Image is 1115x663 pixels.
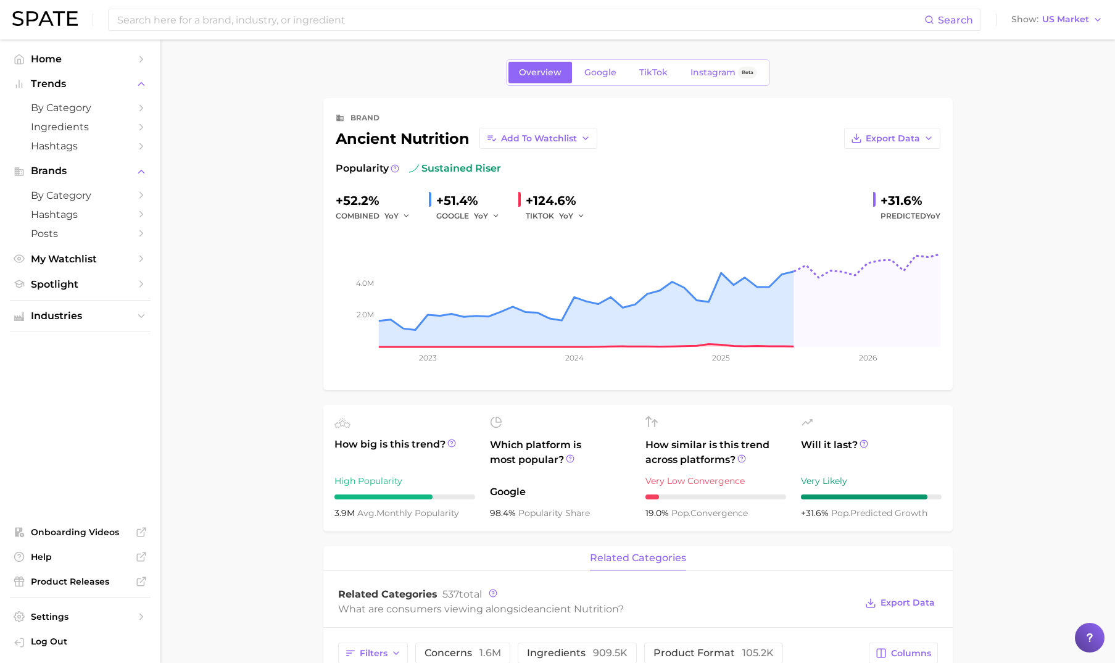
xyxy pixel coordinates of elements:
[742,647,774,659] span: 105.2k
[593,647,628,659] span: 909.5k
[10,186,151,205] a: by Category
[10,162,151,180] button: Brands
[519,67,562,78] span: Overview
[31,527,130,538] span: Onboarding Videos
[671,507,690,519] abbr: popularity index
[801,473,942,488] div: Very Likely
[31,53,130,65] span: Home
[31,78,130,90] span: Trends
[518,507,590,519] span: popularity share
[490,438,631,478] span: Which platform is most popular?
[10,307,151,325] button: Industries
[527,648,628,658] span: ingredients
[31,190,130,201] span: by Category
[645,438,786,467] span: How similar is this trend across platforms?
[334,494,475,499] div: 7 / 10
[10,117,151,136] a: Ingredients
[31,253,130,265] span: My Watchlist
[645,473,786,488] div: Very Low Convergence
[425,648,501,658] span: concerns
[31,278,130,290] span: Spotlight
[891,648,931,659] span: Columns
[31,551,130,562] span: Help
[10,632,151,653] a: Log out. Currently logged in with e-mail raj@netrush.com.
[338,588,437,600] span: Related Categories
[384,209,411,223] button: YoY
[336,209,419,223] div: combined
[584,67,616,78] span: Google
[653,648,774,658] span: product format
[629,62,678,83] a: TikTok
[1011,16,1038,23] span: Show
[474,211,488,221] span: YoY
[1008,12,1106,28] button: ShowUS Market
[858,353,876,362] tspan: 2026
[31,209,130,220] span: Hashtags
[712,353,730,362] tspan: 2025
[31,636,141,647] span: Log Out
[866,133,920,144] span: Export Data
[338,601,856,617] div: What are consumers viewing alongside ?
[336,128,597,149] div: ancient nutrition
[1042,16,1089,23] span: US Market
[526,209,594,223] div: TIKTOK
[479,128,597,149] button: Add to Watchlist
[336,161,389,176] span: Popularity
[10,607,151,626] a: Settings
[436,191,508,211] div: +51.4%
[31,228,130,240] span: Posts
[12,11,78,26] img: SPATE
[645,507,671,519] span: 19.0%
[501,133,577,144] span: Add to Watchlist
[559,211,573,221] span: YoY
[10,98,151,117] a: by Category
[384,211,399,221] span: YoY
[31,102,130,114] span: by Category
[801,494,942,499] div: 9 / 10
[31,121,130,133] span: Ingredients
[534,603,618,615] span: ancient nutrition
[357,507,376,519] abbr: average
[31,611,130,622] span: Settings
[418,353,436,362] tspan: 2023
[10,49,151,69] a: Home
[926,211,940,220] span: YoY
[442,588,459,600] span: 537
[881,209,940,223] span: Predicted
[409,164,419,173] img: sustained riser
[831,507,850,519] abbr: popularity index
[10,572,151,591] a: Product Releases
[10,548,151,566] a: Help
[10,249,151,269] a: My Watchlist
[690,67,736,78] span: Instagram
[10,275,151,294] a: Spotlight
[862,594,937,612] button: Export Data
[574,62,627,83] a: Google
[31,576,130,587] span: Product Releases
[336,191,419,211] div: +52.2%
[10,75,151,93] button: Trends
[801,438,942,467] span: Will it last?
[526,191,594,211] div: +124.6%
[116,9,924,30] input: Search here for a brand, industry, or ingredient
[565,353,583,362] tspan: 2024
[680,62,768,83] a: InstagramBeta
[645,494,786,499] div: 1 / 10
[436,209,508,223] div: GOOGLE
[801,507,831,519] span: +31.6%
[844,128,940,149] button: Export Data
[671,507,748,519] span: convergence
[881,191,940,211] div: +31.6%
[31,165,130,177] span: Brands
[881,598,935,608] span: Export Data
[442,588,482,600] span: total
[831,507,927,519] span: predicted growth
[938,14,973,26] span: Search
[590,552,686,564] span: related categories
[409,161,501,176] span: sustained riser
[334,473,475,488] div: High Popularity
[334,437,475,467] span: How big is this trend?
[742,67,753,78] span: Beta
[10,205,151,224] a: Hashtags
[10,224,151,243] a: Posts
